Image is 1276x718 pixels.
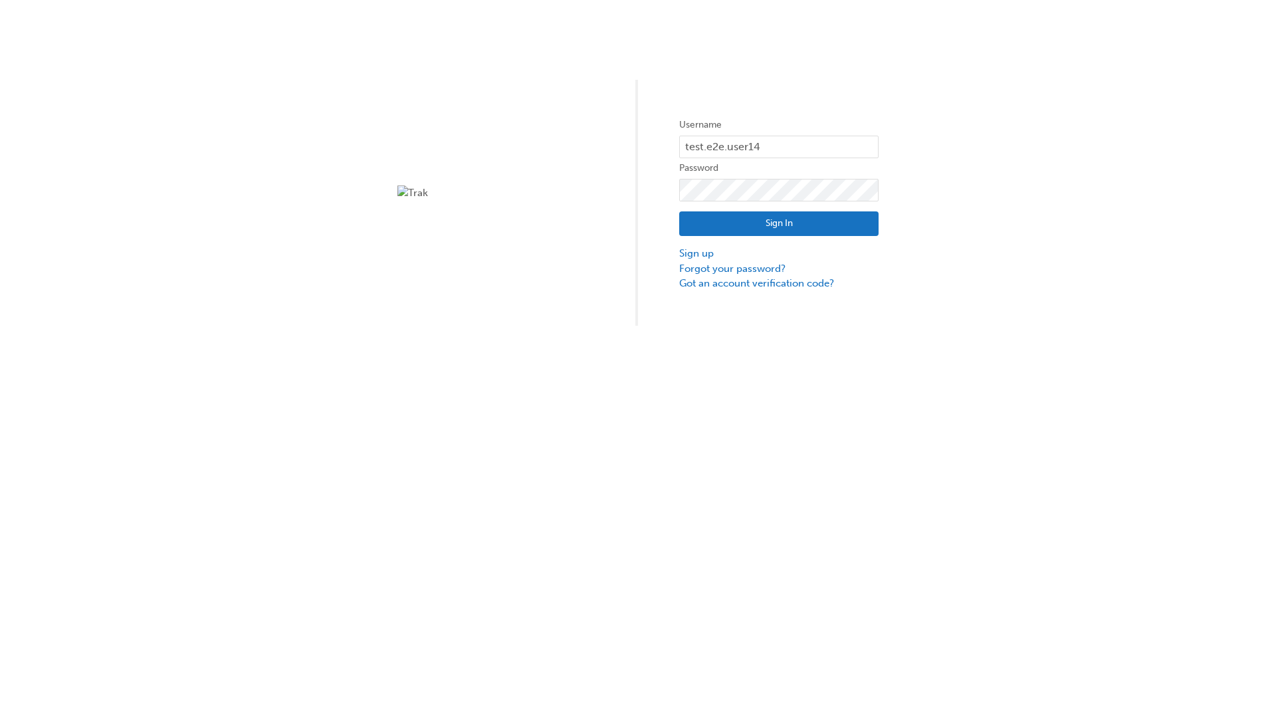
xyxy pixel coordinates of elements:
[679,246,879,261] a: Sign up
[679,117,879,133] label: Username
[679,211,879,237] button: Sign In
[679,276,879,291] a: Got an account verification code?
[679,261,879,277] a: Forgot your password?
[679,160,879,176] label: Password
[679,136,879,158] input: Username
[397,185,597,201] img: Trak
